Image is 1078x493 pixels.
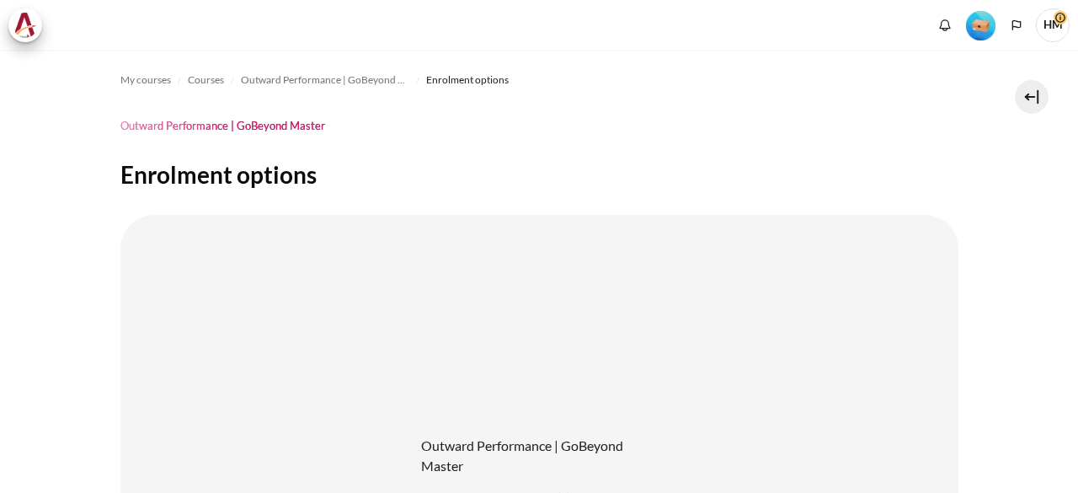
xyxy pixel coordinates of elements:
a: Courses [188,70,224,90]
img: Level #1 [966,11,995,40]
a: Outward Performance | GoBeyond Master [241,70,409,90]
div: Level #1 [966,9,995,40]
nav: Navigation bar [120,67,958,94]
button: Languages [1004,13,1029,38]
h1: Outward Performance | GoBeyond Master [120,119,325,133]
a: Outward Performance | GoBeyond Master [421,437,623,474]
a: Level #1 [959,9,1002,40]
a: My courses [120,70,171,90]
h2: Enrolment options [120,159,958,190]
a: User menu [1036,8,1070,42]
div: Show notification window with no new notifications [932,13,958,38]
span: HM [1036,8,1070,42]
a: Architeck Architeck [8,8,51,42]
span: Courses [188,72,224,88]
span: Outward Performance | GoBeyond Master [241,72,409,88]
span: My courses [120,72,171,88]
img: Architeck [13,13,37,38]
span: Enrolment options [426,72,509,88]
